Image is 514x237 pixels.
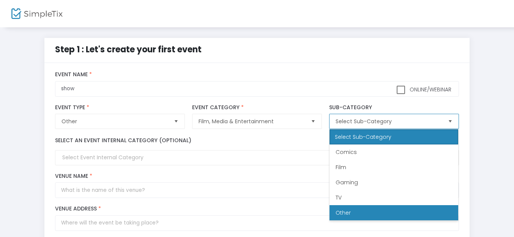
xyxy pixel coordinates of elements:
[329,104,459,111] label: Sub-Category
[55,182,459,198] input: What is the name of this venue?
[55,173,459,180] label: Venue Name
[199,118,304,125] span: Film, Media & Entertainment
[62,154,444,162] input: Select Event Internal Category
[336,194,342,201] span: TV
[330,129,458,144] div: Select Sub-Category
[336,148,357,156] span: Comics
[55,71,459,78] label: Event Name
[55,137,191,144] label: Select an event internal category (optional)
[55,215,459,231] input: Where will the event be taking place?
[308,114,318,129] button: Select
[171,114,181,129] button: Select
[61,118,167,125] span: Other
[336,163,346,171] span: Film
[55,206,459,212] label: Venue Address
[408,86,451,93] span: Online/Webinar
[336,118,441,125] span: Select Sub-Category
[336,179,358,186] span: Gaming
[336,209,351,217] span: Other
[55,81,459,97] input: What would you like to call your Event?
[55,44,202,55] span: Step 1 : Let's create your first event
[55,104,184,111] label: Event Type
[445,114,456,129] button: Select
[192,104,322,111] label: Event Category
